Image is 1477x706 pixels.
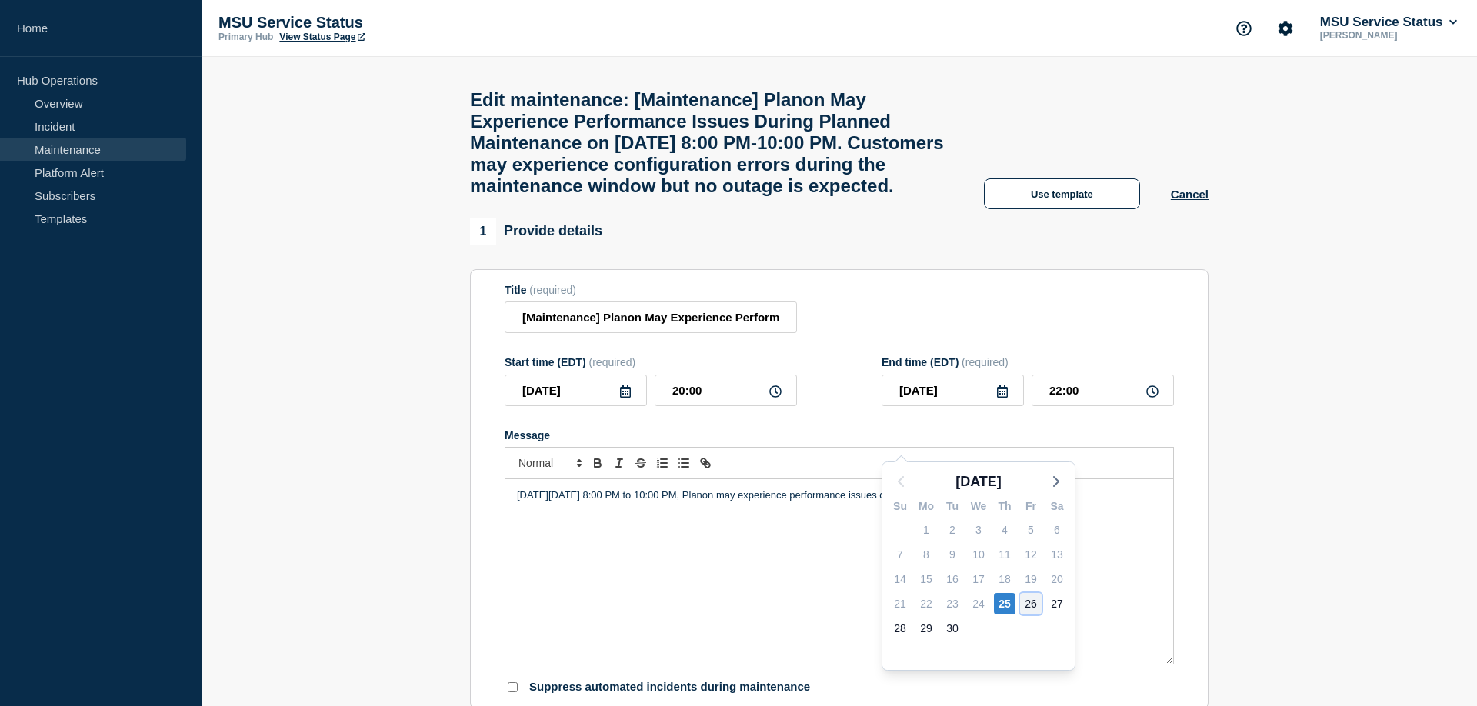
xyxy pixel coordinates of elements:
[913,498,939,518] div: Mo
[608,454,630,472] button: Toggle italic text
[673,454,695,472] button: Toggle bulleted list
[942,568,963,590] div: Tuesday, Sep 16, 2025
[529,680,810,694] p: Suppress automated incidents during maintenance
[915,593,937,614] div: Monday, Sep 22, 2025
[955,470,1002,493] span: [DATE]
[655,375,797,406] input: HH:MM
[968,519,989,541] div: Wednesday, Sep 3, 2025
[1020,568,1042,590] div: Friday, Sep 19, 2025
[1046,568,1068,590] div: Saturday, Sep 20, 2025
[652,454,673,472] button: Toggle ordered list
[1018,498,1044,518] div: Fr
[994,544,1015,565] div: Thursday, Sep 11, 2025
[279,32,365,42] a: View Status Page
[994,593,1015,614] div: Thursday, Sep 25, 2025
[994,568,1015,590] div: Thursday, Sep 18, 2025
[218,32,273,42] p: Primary Hub
[505,284,797,296] div: Title
[1046,519,1068,541] div: Saturday, Sep 6, 2025
[1044,498,1070,518] div: Sa
[508,682,518,692] input: Suppress automated incidents during maintenance
[915,519,937,541] div: Monday, Sep 1, 2025
[512,454,587,472] span: Font size
[942,544,963,565] div: Tuesday, Sep 9, 2025
[889,618,911,639] div: Sunday, Sep 28, 2025
[889,593,911,614] div: Sunday, Sep 21, 2025
[1317,15,1460,30] button: MSU Service Status
[695,454,716,472] button: Toggle link
[942,519,963,541] div: Tuesday, Sep 2, 2025
[587,454,608,472] button: Toggle bold text
[1020,519,1042,541] div: Friday, Sep 5, 2025
[889,568,911,590] div: Sunday, Sep 14, 2025
[218,14,526,32] p: MSU Service Status
[915,544,937,565] div: Monday, Sep 8, 2025
[994,519,1015,541] div: Thursday, Sep 4, 2025
[1171,188,1209,201] button: Cancel
[1032,375,1174,406] input: HH:MM
[942,593,963,614] div: Tuesday, Sep 23, 2025
[1020,544,1042,565] div: Friday, Sep 12, 2025
[470,89,953,197] h1: Edit maintenance: [Maintenance] Planon May Experience Performance Issues During Planned Maintenan...
[942,618,963,639] div: Tuesday, Sep 30, 2025
[915,568,937,590] div: Monday, Sep 15, 2025
[1228,12,1260,45] button: Support
[968,544,989,565] div: Wednesday, Sep 10, 2025
[915,618,937,639] div: Monday, Sep 29, 2025
[505,429,1174,441] div: Message
[630,454,652,472] button: Toggle strikethrough text
[1020,593,1042,614] div: Friday, Sep 26, 2025
[505,375,647,406] input: YYYY-MM-DD
[589,356,636,368] span: (required)
[949,470,1008,493] button: [DATE]
[889,544,911,565] div: Sunday, Sep 7, 2025
[882,375,1024,406] input: YYYY-MM-DD
[962,356,1009,368] span: (required)
[505,301,797,333] input: Title
[939,498,965,518] div: Tu
[505,356,797,368] div: Start time (EDT)
[517,488,1162,502] p: [DATE][DATE] 8:00 PM to 10:00 PM, Planon may experience performance issues during planned mainten...
[968,568,989,590] div: Wednesday, Sep 17, 2025
[965,498,992,518] div: We
[470,218,602,245] div: Provide details
[1046,544,1068,565] div: Saturday, Sep 13, 2025
[1269,12,1302,45] button: Account settings
[529,284,576,296] span: (required)
[968,593,989,614] div: Wednesday, Sep 24, 2025
[984,178,1140,209] button: Use template
[1046,593,1068,614] div: Saturday, Sep 27, 2025
[882,356,1174,368] div: End time (EDT)
[1317,30,1460,41] p: [PERSON_NAME]
[505,479,1173,664] div: Message
[470,218,496,245] span: 1
[992,498,1018,518] div: Th
[887,498,913,518] div: Su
